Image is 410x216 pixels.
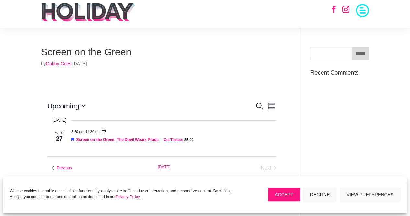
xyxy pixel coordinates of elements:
button: Accept [268,188,300,201]
a: Event series: Screen on the Green [102,130,106,133]
a: Previous Events [52,164,72,172]
span: [DATE] [73,61,87,66]
time: [DATE] [47,117,71,124]
time: 2025-08-27 20:30:00 :: 2025-08-27 23:30:00 [71,130,101,133]
span: 27 [47,134,71,143]
p: We use cookies to enable essential site functionality, analyze site traffic and user interaction,... [10,188,245,200]
span: 8:30 pm [71,130,84,133]
span: Wed [47,130,71,136]
a: Click to select today's date [158,164,170,172]
a: Follow on Instagram [338,2,353,17]
button: Click to toggle datepicker [47,101,85,111]
a: Get Tickets [164,138,183,142]
h4: Recent Comments [310,70,369,79]
a: Screen on the Green: The Devil Wears Prada [76,137,158,142]
a: Follow on Facebook [326,2,341,17]
span: Previous [57,165,72,171]
button: Decline [303,188,337,201]
a: Privacy Policy [116,195,140,199]
span: 11:30 pm [85,130,100,133]
p: by | [41,60,283,73]
a: Gabby Goes [46,61,71,66]
h1: Screen on the Green [41,47,283,60]
img: holiday-logo-black [41,2,135,22]
span: $5.00 [184,137,193,143]
button: View preferences [340,188,400,201]
span: Upcoming [47,102,79,110]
